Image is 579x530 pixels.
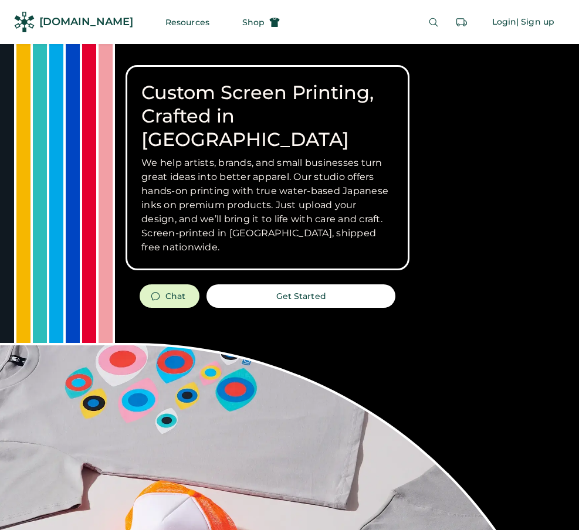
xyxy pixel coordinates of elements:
div: Login [492,16,517,28]
button: Get Started [206,284,395,308]
div: | Sign up [516,16,554,28]
img: Rendered Logo - Screens [14,12,35,32]
div: [DOMAIN_NAME] [39,15,133,29]
button: Search [422,11,445,34]
h1: Custom Screen Printing, Crafted in [GEOGRAPHIC_DATA] [141,81,394,151]
button: Retrieve an order [450,11,473,34]
span: Shop [242,18,265,26]
button: Chat [140,284,199,308]
button: Resources [151,11,224,34]
h3: We help artists, brands, and small businesses turn great ideas into better apparel. Our studio of... [141,156,394,254]
button: Shop [228,11,294,34]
